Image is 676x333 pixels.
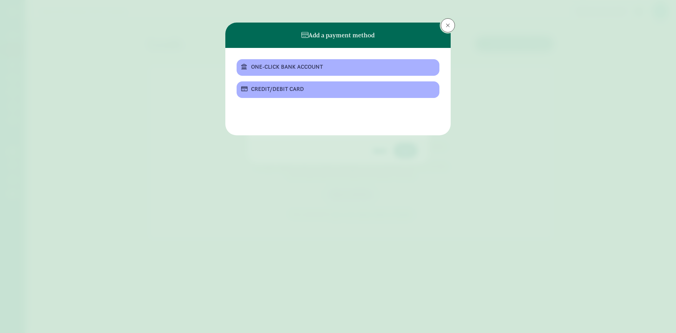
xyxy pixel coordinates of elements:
[301,32,375,39] h6: Add a payment method
[251,85,424,93] div: CREDIT/DEBIT CARD
[237,81,439,98] button: CREDIT/DEBIT CARD
[251,63,424,71] div: ONE-CLICK BANK ACCOUNT
[641,299,676,333] iframe: Chat Widget
[237,59,439,76] button: ONE-CLICK BANK ACCOUNT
